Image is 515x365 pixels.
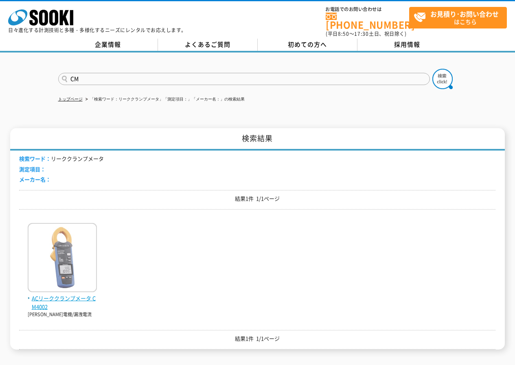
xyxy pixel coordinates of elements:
a: トップページ [58,97,83,101]
p: 日々進化する計測技術と多種・多様化するニーズにレンタルでお応えします。 [8,28,186,33]
span: お電話でのお問い合わせは [326,7,409,12]
span: ACリーククランプメータ CM4002 [28,294,97,311]
strong: お見積り･お問い合わせ [430,9,499,19]
li: 「検索ワード：リーククランプメータ」「測定項目：」「メーカー名：」の検索結果 [84,95,245,104]
a: 企業情報 [58,39,158,51]
span: はこちら [414,7,506,28]
span: (平日 ～ 土日、祝日除く) [326,30,406,37]
a: 初めての方へ [258,39,357,51]
span: メーカー名： [19,175,51,183]
a: ACリーククランプメータ CM4002 [28,286,97,311]
span: 検索ワード： [19,155,51,162]
img: CM4002 [28,223,97,294]
p: [PERSON_NAME]電機/漏洩電流 [28,311,97,318]
a: お見積り･お問い合わせはこちら [409,7,507,28]
p: 結果1件 1/1ページ [19,334,495,343]
span: 8:50 [338,30,349,37]
input: 商品名、型式、NETIS番号を入力してください [58,73,430,85]
span: 測定項目： [19,165,46,173]
span: 17:30 [354,30,369,37]
a: 採用情報 [357,39,457,51]
h1: 検索結果 [10,128,504,151]
a: [PHONE_NUMBER] [326,13,409,29]
li: リーククランプメータ [19,155,104,163]
img: btn_search.png [432,69,453,89]
p: 結果1件 1/1ページ [19,195,495,203]
a: よくあるご質問 [158,39,258,51]
span: 初めての方へ [288,40,327,49]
